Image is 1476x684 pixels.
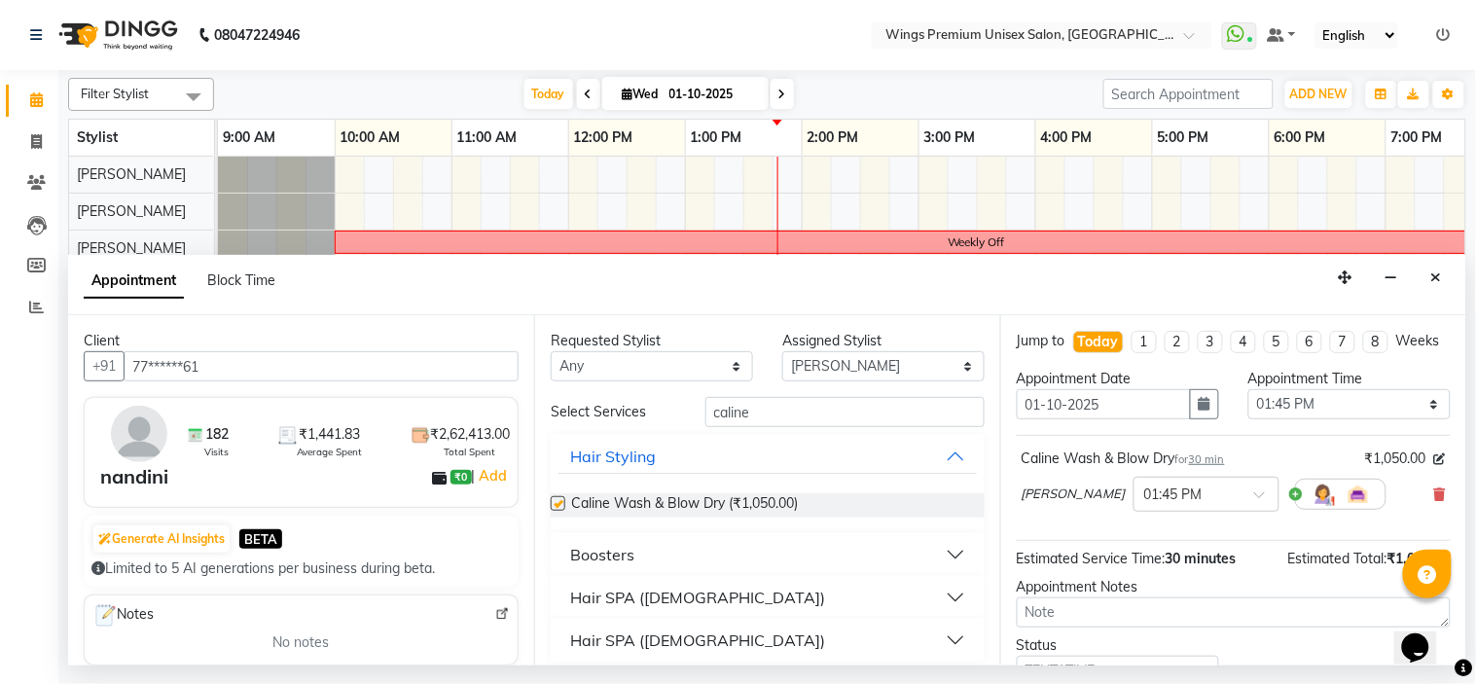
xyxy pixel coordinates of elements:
[1017,369,1219,389] div: Appointment Date
[1312,483,1335,506] img: Hairdresser.png
[336,124,406,152] a: 10:00 AM
[1017,550,1166,567] span: Estimated Service Time:
[1248,369,1451,389] div: Appointment Time
[1166,550,1237,567] span: 30 minutes
[705,397,985,427] input: Search by service name
[664,80,761,109] input: 2025-10-01
[570,586,825,609] div: Hair SPA ([DEMOGRAPHIC_DATA])
[1288,550,1387,567] span: Estimated Total:
[111,406,167,462] img: avatar
[1297,331,1322,353] li: 6
[124,351,519,381] input: Search by Name/Mobile/Email/Code
[77,128,118,146] span: Stylist
[1330,331,1355,353] li: 7
[570,629,825,652] div: Hair SPA ([DEMOGRAPHIC_DATA])
[1022,485,1126,504] span: [PERSON_NAME]
[524,79,573,109] span: Today
[558,439,977,474] button: Hair Styling
[570,445,656,468] div: Hair Styling
[686,124,747,152] a: 1:00 PM
[239,529,282,548] span: BETA
[1396,331,1440,351] div: Weeks
[84,264,184,299] span: Appointment
[273,632,330,653] span: No notes
[1231,331,1256,353] li: 4
[91,558,511,579] div: Limited to 5 AI generations per business during beta.
[1017,635,1219,656] div: Status
[803,124,864,152] a: 2:00 PM
[1103,79,1274,109] input: Search Appointment
[77,202,186,220] span: [PERSON_NAME]
[782,331,985,351] div: Assigned Stylist
[1017,577,1451,597] div: Appointment Notes
[1078,332,1119,352] div: Today
[450,470,471,486] span: ₹0
[472,464,510,487] span: |
[205,424,229,445] span: 182
[84,351,125,381] button: +91
[84,331,519,351] div: Client
[948,234,1005,251] div: Weekly Off
[1434,453,1446,465] i: Edit price
[1165,331,1190,353] li: 2
[1387,550,1451,567] span: ₹1,050.00
[1285,81,1352,108] button: ADD NEW
[1264,331,1289,353] li: 5
[1022,449,1225,469] div: Caline Wash & Blow Dry
[558,623,977,658] button: Hair SPA ([DEMOGRAPHIC_DATA])
[77,239,186,257] span: [PERSON_NAME]
[536,402,691,422] div: Select Services
[430,424,510,445] span: ₹2,62,413.00
[1036,124,1098,152] a: 4:00 PM
[100,462,168,491] div: nandini
[1132,331,1157,353] li: 1
[551,331,753,351] div: Requested Stylist
[569,124,638,152] a: 12:00 PM
[1189,452,1225,466] span: 30 min
[571,493,798,518] span: Caline Wash & Blow Dry (₹1,050.00)
[452,124,522,152] a: 11:00 AM
[1394,606,1457,665] iframe: chat widget
[214,8,300,62] b: 08047224946
[1386,124,1448,152] a: 7:00 PM
[1017,389,1191,419] input: yyyy-mm-dd
[50,8,183,62] img: logo
[207,271,275,289] span: Block Time
[1175,452,1225,466] small: for
[1365,449,1426,469] span: ₹1,050.00
[1363,331,1388,353] li: 8
[1290,87,1348,101] span: ADD NEW
[81,86,149,101] span: Filter Stylist
[558,580,977,615] button: Hair SPA ([DEMOGRAPHIC_DATA])
[558,537,977,572] button: Boosters
[1153,124,1214,152] a: 5:00 PM
[1198,331,1223,353] li: 3
[92,603,154,629] span: Notes
[297,445,363,459] span: Average Spent
[299,424,360,445] span: ₹1,441.83
[476,464,510,487] a: Add
[618,87,664,101] span: Wed
[570,543,634,566] div: Boosters
[93,525,230,553] button: Generate AI Insights
[919,124,981,152] a: 3:00 PM
[218,124,280,152] a: 9:00 AM
[204,445,229,459] span: Visits
[1347,483,1370,506] img: Interior.png
[77,165,186,183] span: [PERSON_NAME]
[1017,331,1065,351] div: Jump to
[444,445,495,459] span: Total Spent
[1270,124,1331,152] a: 6:00 PM
[1422,263,1451,293] button: Close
